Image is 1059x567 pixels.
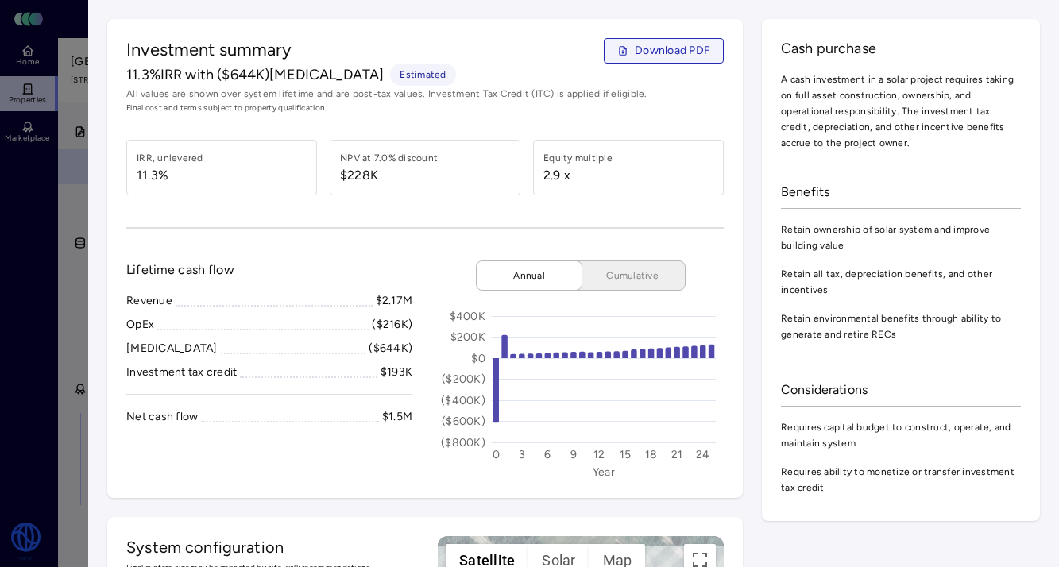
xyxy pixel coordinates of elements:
div: $1.5M [382,408,412,426]
div: [MEDICAL_DATA] [126,340,218,357]
span: A cash investment in a solar project requires taking on full asset construction, ownership, and o... [781,71,1021,151]
div: $2.17M [376,292,413,310]
span: 11.3% IRR with ($644K) [MEDICAL_DATA] [126,64,384,85]
text: $0 [471,352,485,365]
span: $228K [340,166,438,185]
text: ($600K) [442,415,485,428]
div: $193K [381,364,412,381]
span: Lifetime cash flow [126,260,234,280]
text: 21 [671,448,683,461]
text: 18 [645,448,658,461]
text: 6 [544,448,551,461]
span: Investment summary [126,38,292,64]
span: Retain ownership of solar system and improve building value [781,222,1021,253]
text: Year [593,465,615,479]
span: Final cost and terms subject to property qualification. [126,102,724,114]
span: Cash purchase [781,38,1021,59]
span: Download PDF [635,42,710,60]
div: Benefits [781,176,1021,209]
span: Requires capital budget to construct, operate, and maintain system [781,419,1021,451]
text: $200K [450,330,485,344]
div: OpEx [126,316,154,334]
div: Equity multiple [543,150,613,166]
span: Cumulative [593,268,672,283]
div: Considerations [781,374,1021,407]
span: Annual [489,268,569,283]
text: ($400K) [441,394,485,407]
span: 11.3% [137,166,203,185]
span: All values are shown over system lifetime and are post-tax values. Investment Tax Credit (ITC) is... [126,86,724,102]
div: Investment tax credit [126,364,237,381]
text: 9 [570,448,577,461]
text: 24 [696,448,710,461]
div: NPV at 7.0% discount [340,150,438,166]
text: 15 [620,448,632,461]
div: IRR, unlevered [137,150,203,166]
span: Estimated [400,67,446,83]
text: 3 [519,448,525,461]
div: ($644K) [369,340,412,357]
div: Net cash flow [126,408,198,426]
text: $400K [450,310,485,323]
h2: System configuration [126,536,412,558]
text: ($800K) [441,436,485,449]
text: 12 [593,448,605,461]
div: Revenue [126,292,172,310]
div: ($216K) [372,316,412,334]
span: Requires ability to monetize or transfer investment tax credit [781,464,1021,496]
span: Retain environmental benefits through ability to generate and retire RECs [781,310,1021,342]
button: Download PDF [604,38,724,64]
text: ($200K) [442,372,485,386]
span: 2.9 x [543,166,613,185]
span: Retain all tax, depreciation benefits, and other incentives [781,266,1021,298]
text: 0 [493,448,500,461]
